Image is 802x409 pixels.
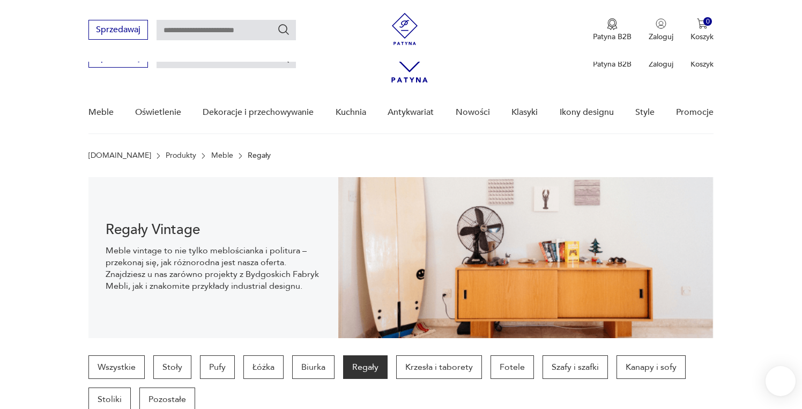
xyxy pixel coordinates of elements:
iframe: Smartsupp widget button [766,366,796,396]
p: Zaloguj [649,59,673,69]
a: Pufy [200,355,235,379]
p: Patyna B2B [593,32,632,42]
button: Sprzedawaj [88,20,148,40]
p: Koszyk [690,59,714,69]
p: Meble vintage to nie tylko meblościanka i politura – przekonaj się, jak różnorodna jest nasza ofe... [106,245,322,292]
p: Regały [248,151,271,160]
a: Szafy i szafki [543,355,608,379]
a: Oświetlenie [135,92,181,133]
a: Regały [343,355,388,379]
a: Stoły [153,355,191,379]
a: Ikona medaluPatyna B2B [593,18,632,42]
a: Kanapy i sofy [617,355,686,379]
a: Dekoracje i przechowywanie [203,92,314,133]
a: Kuchnia [336,92,366,133]
button: Patyna B2B [593,18,632,42]
a: Wszystkie [88,355,145,379]
button: Szukaj [277,23,290,36]
a: Sprzedawaj [88,27,148,34]
img: Ikonka użytkownika [656,18,666,29]
img: dff48e7735fce9207bfd6a1aaa639af4.png [338,177,714,338]
img: Ikona koszyka [697,18,708,29]
a: Meble [88,92,114,133]
img: Patyna - sklep z meblami i dekoracjami vintage [389,13,421,45]
a: Łóżka [243,355,284,379]
a: Antykwariat [388,92,434,133]
a: Promocje [676,92,714,133]
a: Meble [211,151,233,160]
a: [DOMAIN_NAME] [88,151,151,160]
img: Ikona medalu [607,18,618,30]
a: Klasyki [511,92,538,133]
p: Zaloguj [649,32,673,42]
a: Fotele [491,355,534,379]
a: Sprzedawaj [88,55,148,62]
a: Style [635,92,655,133]
p: Koszyk [690,32,714,42]
button: 0Koszyk [690,18,714,42]
h1: Regały Vintage [106,223,322,236]
div: 0 [703,17,712,26]
button: Zaloguj [649,18,673,42]
a: Biurka [292,355,335,379]
a: Nowości [456,92,490,133]
a: Krzesła i taborety [396,355,482,379]
a: Produkty [166,151,196,160]
p: Patyna B2B [593,59,632,69]
a: Ikony designu [560,92,614,133]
